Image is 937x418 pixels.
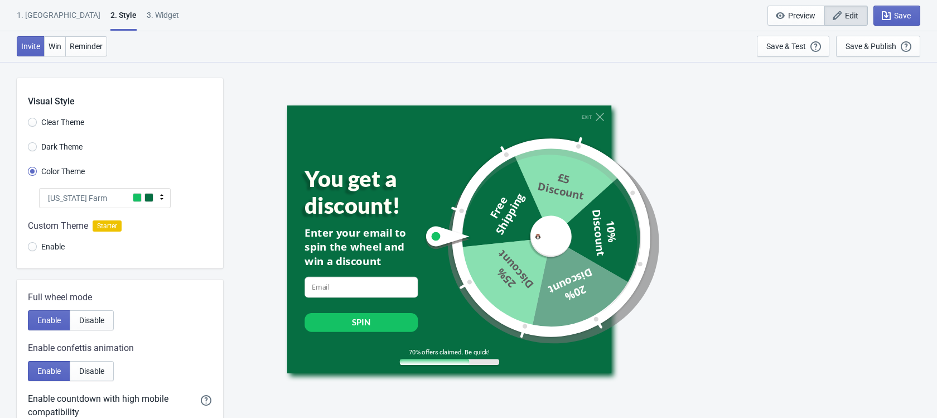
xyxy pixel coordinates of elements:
div: Visual Style [28,78,223,108]
button: Save [873,6,920,26]
button: Enable [28,310,70,330]
span: Edit [845,11,858,20]
button: Disable [70,310,114,330]
span: Clear Theme [41,117,84,128]
span: Enable [37,316,61,325]
span: Enable [37,367,61,376]
iframe: chat widget [890,373,926,407]
span: Enable [41,241,65,252]
div: You get a discount! [305,165,441,219]
span: Dark Theme [41,141,83,152]
button: Preview [767,6,825,26]
button: Edit [824,6,868,26]
div: Save & Test [766,42,806,51]
button: Disable [70,361,114,381]
span: [US_STATE] Farm [48,193,107,204]
div: 2 . Style [110,9,137,31]
span: Color Theme [41,166,85,177]
button: Reminder [65,36,107,56]
button: Win [44,36,66,56]
button: Enable [28,361,70,381]
span: Enable confettis animation [28,342,134,355]
div: SPIN [352,316,371,328]
span: Preview [788,11,815,20]
span: Invite [21,42,40,51]
span: Disable [79,367,104,376]
span: Reminder [70,42,103,51]
span: Save [894,11,911,20]
button: Invite [17,36,45,56]
span: Starter [93,220,122,232]
div: Enter your email to spin the wheel and win a discount [305,225,418,268]
div: 3. Widget [147,9,179,29]
span: Custom Theme [28,219,88,233]
div: 1. [GEOGRAPHIC_DATA] [17,9,100,29]
button: Save & Test [757,36,829,57]
input: Email [305,277,418,298]
span: Win [49,42,61,51]
button: Save & Publish [836,36,920,57]
div: EXIT [582,114,592,119]
span: Disable [79,316,104,325]
div: Save & Publish [846,42,896,51]
div: 70% offers claimed. Be quick! [400,348,499,355]
span: Full wheel mode [28,291,92,304]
